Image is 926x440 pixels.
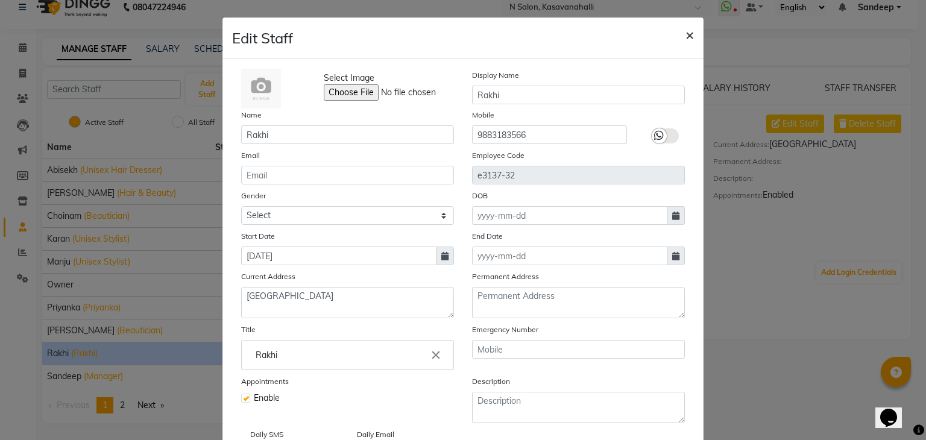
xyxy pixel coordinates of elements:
[472,324,538,335] label: Emergency Number
[241,69,281,108] img: Cinque Terre
[472,70,519,81] label: Display Name
[472,206,667,225] input: yyyy-mm-dd
[254,392,280,404] span: Enable
[472,247,667,265] input: yyyy-mm-dd
[429,348,443,362] i: Close
[472,125,627,144] input: Mobile
[250,429,283,440] label: Daily SMS
[241,190,266,201] label: Gender
[472,150,524,161] label: Employee Code
[472,166,685,184] input: Employee Code
[472,190,488,201] label: DOB
[232,27,293,49] h4: Edit Staff
[241,271,295,282] label: Current Address
[472,376,510,387] label: Description
[247,343,449,367] input: Enter the Title
[472,340,685,359] input: Mobile
[241,376,289,387] label: Appointments
[241,166,454,184] input: Email
[324,84,488,101] input: Select Image
[241,247,436,265] input: yyyy-mm-dd
[241,125,454,144] input: Name
[676,17,704,51] button: Close
[685,25,694,43] span: ×
[357,429,394,440] label: Daily Email
[241,324,256,335] label: Title
[472,231,503,242] label: End Date
[241,231,275,242] label: Start Date
[241,150,260,161] label: Email
[875,392,914,428] iframe: chat widget
[241,110,262,121] label: Name
[472,110,494,121] label: Mobile
[324,72,374,84] span: Select Image
[472,271,539,282] label: Permanent Address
